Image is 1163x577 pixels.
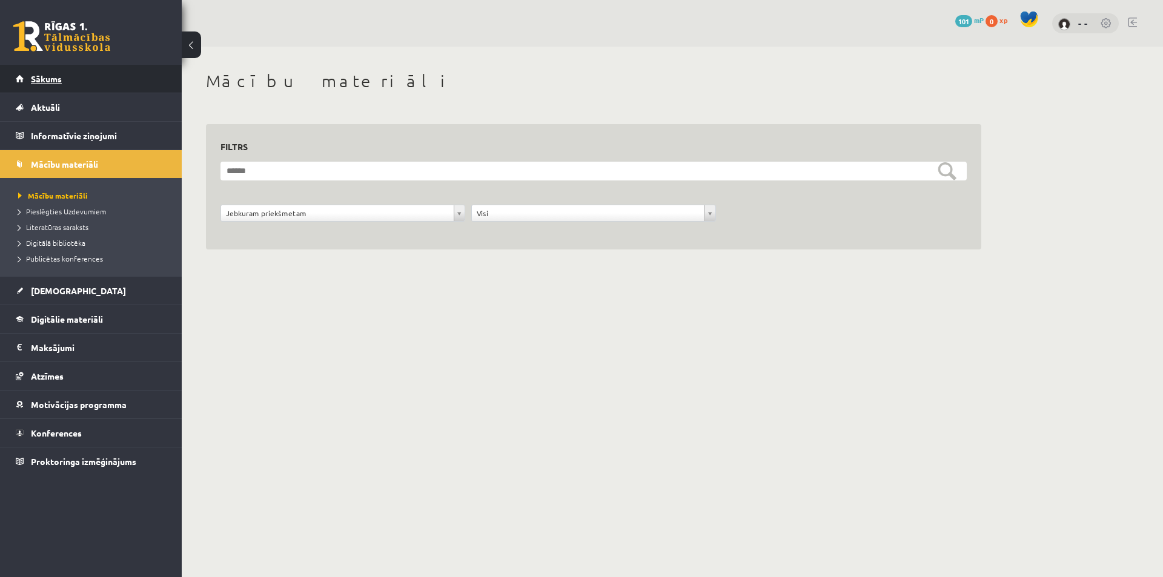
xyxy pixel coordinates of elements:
h3: Filtrs [220,139,952,155]
span: Aktuāli [31,102,60,113]
span: Mācību materiāli [18,191,88,200]
span: 101 [955,15,972,27]
span: Literatūras saraksts [18,222,88,232]
a: Publicētas konferences [18,253,170,264]
span: mP [974,15,984,25]
span: Mācību materiāli [31,159,98,170]
a: 0 xp [986,15,1013,25]
span: Konferences [31,427,82,438]
a: Digitālie materiāli [16,305,167,333]
span: Digitālie materiāli [31,314,103,325]
a: [DEMOGRAPHIC_DATA] [16,277,167,305]
span: Publicētas konferences [18,254,103,263]
span: Atzīmes [31,371,64,381]
a: Maksājumi [16,334,167,361]
span: [DEMOGRAPHIC_DATA] [31,285,126,296]
a: Pieslēgties Uzdevumiem [18,206,170,217]
span: 0 [986,15,998,27]
span: Jebkuram priekšmetam [226,205,449,221]
legend: Maksājumi [31,334,167,361]
a: Motivācijas programma [16,391,167,418]
a: Rīgas 1. Tālmācības vidusskola [13,21,110,51]
a: Literatūras saraksts [18,222,170,232]
a: Aktuāli [16,93,167,121]
h1: Mācību materiāli [206,71,981,91]
span: Motivācijas programma [31,399,127,410]
a: Visi [472,205,715,221]
span: xp [999,15,1007,25]
span: Sākums [31,73,62,84]
a: Mācību materiāli [16,150,167,178]
a: Mācību materiāli [18,190,170,201]
span: Proktoringa izmēģinājums [31,456,136,467]
legend: Informatīvie ziņojumi [31,122,167,150]
a: Sākums [16,65,167,93]
a: - - [1078,17,1088,29]
a: Proktoringa izmēģinājums [16,447,167,475]
span: Visi [477,205,700,221]
a: Jebkuram priekšmetam [221,205,465,221]
a: 101 mP [955,15,984,25]
span: Digitālā bibliotēka [18,238,85,248]
a: Konferences [16,419,167,447]
a: Informatīvie ziņojumi [16,122,167,150]
a: Digitālā bibliotēka [18,237,170,248]
img: - - [1058,18,1070,30]
a: Atzīmes [16,362,167,390]
span: Pieslēgties Uzdevumiem [18,206,106,216]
